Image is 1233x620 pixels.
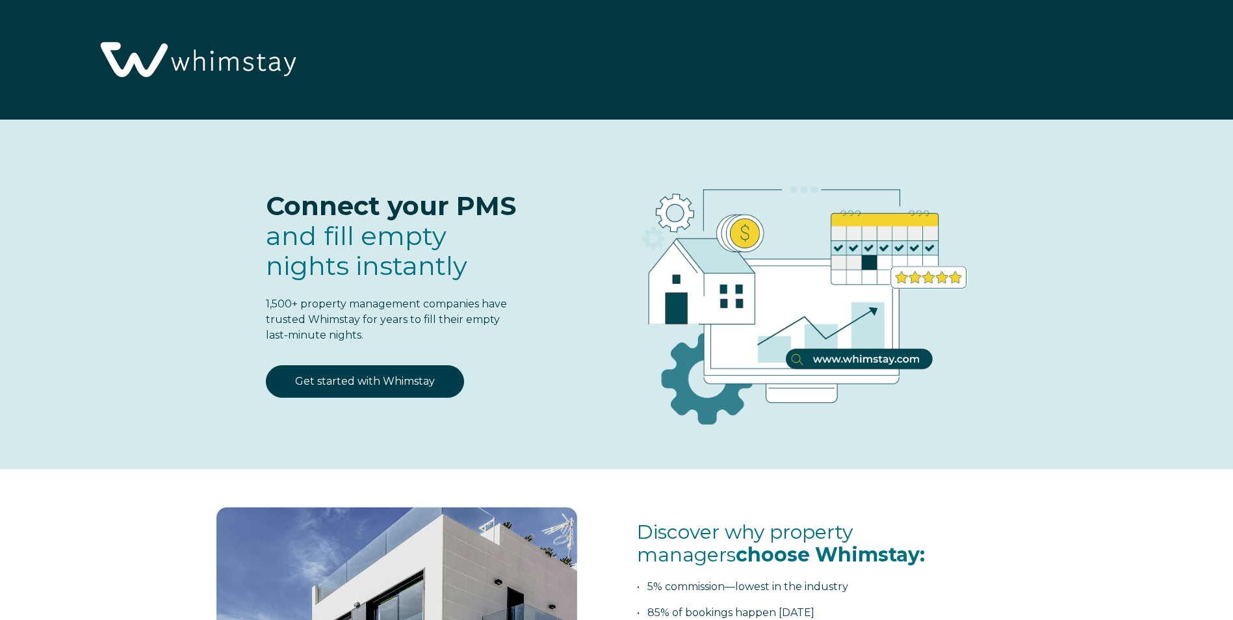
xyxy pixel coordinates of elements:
span: 1,500+ property management companies have trusted Whimstay for years to fill their empty last-min... [266,298,507,341]
span: choose Whimstay: [736,543,925,567]
span: • 5% commission—lowest in the industry [637,580,848,593]
span: Connect your PMS [266,190,516,222]
span: fill empty nights instantly [266,220,467,281]
img: RBO Ilustrations-03 [568,146,1026,446]
a: Get started with Whimstay [266,365,464,398]
span: • 85% of bookings happen [DATE] [637,606,814,619]
span: and [266,220,467,281]
img: Whimstay Logo-02 1 [91,6,302,115]
span: Discover why property managers [637,520,925,567]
